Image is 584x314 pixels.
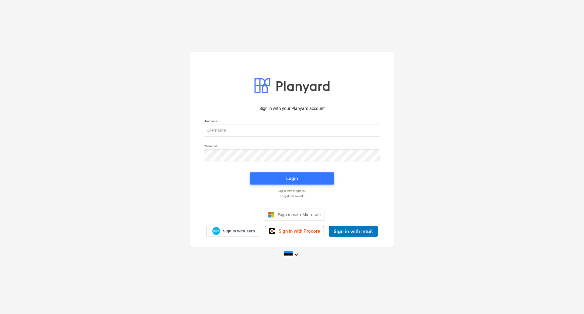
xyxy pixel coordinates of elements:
p: Password [204,144,380,149]
span: Sign in with Xero [223,228,255,234]
i: keyboard_arrow_down [293,251,300,258]
span: Sign in with Procore [279,228,320,234]
p: Username [204,119,380,124]
div: Login [286,175,298,182]
img: Xero logo [212,227,220,235]
a: Log in with magic link [201,189,383,193]
a: Sign in with Xero [206,226,260,236]
img: Microsoft logo [268,212,274,218]
button: Login [250,172,334,185]
p: Sign in with your Planyard account [204,105,380,112]
input: Username [204,125,380,137]
a: Forgot password? [201,194,383,198]
span: Sign in with Microsoft [278,212,321,217]
a: Sign in with Procore [265,226,324,236]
